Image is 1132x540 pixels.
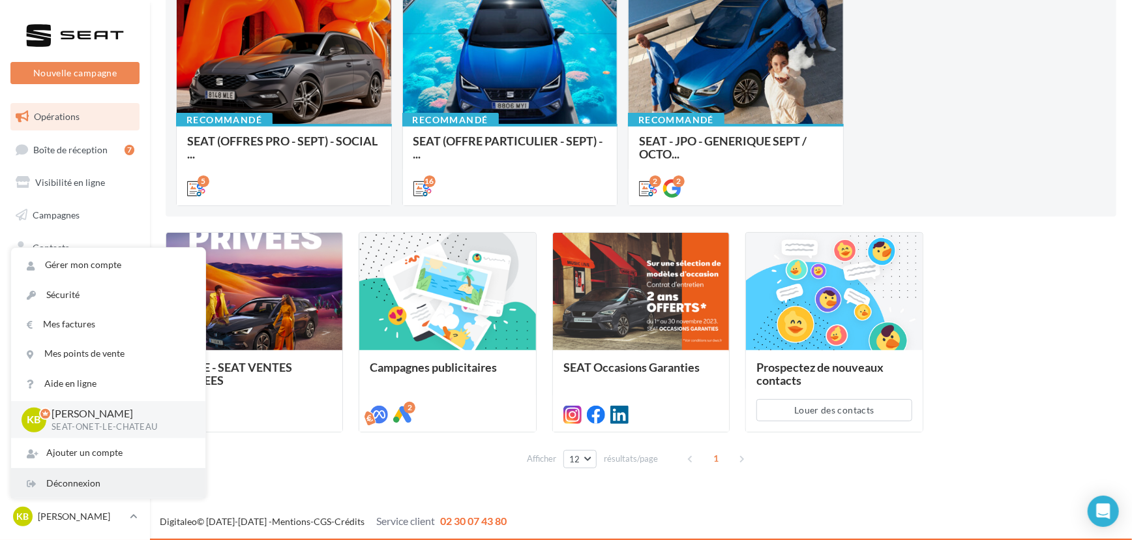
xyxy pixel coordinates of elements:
[187,134,378,161] span: SEAT (OFFRES PRO - SEPT) - SOCIAL ...
[27,412,41,427] span: KB
[563,360,700,374] span: SEAT Occasions Garanties
[402,113,499,127] div: Recommandé
[52,421,185,433] p: SEAT-ONET-LE-CHATEAU
[272,516,310,527] a: Mentions
[413,134,603,161] span: SEAT (OFFRE PARTICULIER - SEPT) - ...
[198,175,209,187] div: 5
[33,209,80,220] span: Campagnes
[35,177,105,188] span: Visibilité en ligne
[404,402,415,413] div: 2
[38,510,125,523] p: [PERSON_NAME]
[11,438,205,468] div: Ajouter un compte
[628,113,724,127] div: Recommandé
[8,136,142,164] a: Boîte de réception7
[370,360,497,374] span: Campagnes publicitaires
[440,515,507,527] span: 02 30 07 43 80
[17,510,29,523] span: KB
[335,516,365,527] a: Crédits
[649,175,661,187] div: 2
[11,469,205,498] div: Déconnexion
[33,143,108,155] span: Boîte de réception
[563,450,597,468] button: 12
[756,360,884,387] span: Prospectez de nouveaux contacts
[673,175,685,187] div: 2
[8,103,142,130] a: Opérations
[33,241,69,252] span: Contacts
[527,453,556,465] span: Afficher
[52,406,185,421] p: [PERSON_NAME]
[11,310,205,339] a: Mes factures
[34,111,80,122] span: Opérations
[10,504,140,529] a: KB [PERSON_NAME]
[424,175,436,187] div: 16
[177,360,292,387] span: SOME - SEAT VENTES PRIVEES
[376,515,435,527] span: Service client
[8,299,142,326] a: Calendrier
[8,234,142,262] a: Contacts
[11,339,205,368] a: Mes points de vente
[756,399,912,421] button: Louer des contacts
[604,453,658,465] span: résultats/page
[8,266,142,293] a: Médiathèque
[160,516,197,527] a: Digitaleo
[1088,496,1119,527] div: Open Intercom Messenger
[125,145,134,155] div: 7
[11,369,205,398] a: Aide en ligne
[569,454,580,464] span: 12
[314,516,331,527] a: CGS
[8,331,142,370] a: PLV et print personnalisable
[8,169,142,196] a: Visibilité en ligne
[706,448,727,469] span: 1
[10,62,140,84] button: Nouvelle campagne
[176,113,273,127] div: Recommandé
[11,280,205,310] a: Sécurité
[8,374,142,413] a: Campagnes DataOnDemand
[8,202,142,229] a: Campagnes
[639,134,807,161] span: SEAT - JPO - GENERIQUE SEPT / OCTO...
[11,250,205,280] a: Gérer mon compte
[160,516,507,527] span: © [DATE]-[DATE] - - -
